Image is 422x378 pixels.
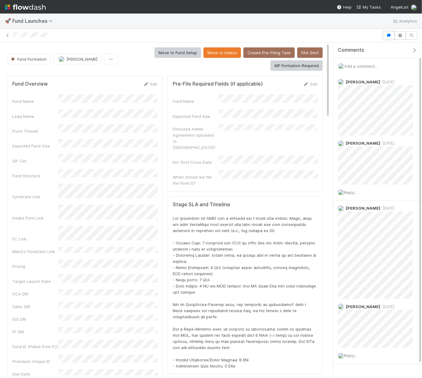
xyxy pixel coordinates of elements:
[411,4,417,10] img: avatar_18c010e4-930e-4480-823a-7726a265e9dd.png
[243,47,295,58] button: Create Pre-Filing Task
[338,304,344,310] img: avatar_18c010e4-930e-4480-823a-7726a265e9dd.png
[12,215,58,221] div: Intake Form Link
[338,189,344,195] img: avatar_18c010e4-930e-4480-823a-7726a265e9dd.png
[338,47,364,53] span: Comments
[12,236,58,242] div: FC Link
[338,353,344,359] img: avatar_18c010e4-930e-4480-823a-7726a265e9dd.png
[12,128,58,134] div: Front Thread
[297,47,323,58] button: FAA Sent
[12,316,58,322] div: IOS DRI
[12,358,58,364] div: Flowdash Unique ID
[12,173,58,179] div: Fund Structure
[337,4,352,10] div: Help
[7,54,51,64] button: Fund Formation
[173,98,219,104] div: Fund Name
[155,47,201,58] button: Move to Fund Setup
[380,80,394,84] span: [DATE]
[10,57,47,62] span: Fund Formation
[380,206,394,211] span: [DATE]
[12,291,58,297] div: VCA DRI
[344,190,357,195] span: Reply...
[380,141,394,146] span: [DATE]
[344,64,377,69] span: Add a comment...
[173,81,263,87] h5: Pre-File Required Fields (if applicable)
[357,4,381,10] a: My Tasks
[53,54,101,64] button: [PERSON_NAME]
[12,158,58,164] div: GP Tier
[5,2,46,12] img: logo-inverted-e16ddd16eac7371096b0.svg
[203,47,241,58] button: Move to Icebox
[12,143,58,149] div: Expected Fund Size
[346,79,380,84] span: [PERSON_NAME]
[338,63,344,69] img: avatar_18c010e4-930e-4480-823a-7726a265e9dd.png
[357,5,381,10] span: My Tasks
[346,304,380,309] span: [PERSON_NAME]
[66,57,97,62] span: [PERSON_NAME]
[12,81,48,87] h5: Fund Overview
[58,56,65,62] img: avatar_892eb56c-5b5a-46db-bf0b-2a9023d0e8f8.png
[344,353,357,358] span: Reply...
[173,126,219,151] div: Executed Admin Agreement Uploaded to [GEOGRAPHIC_DATA]?
[5,18,11,23] span: 🚀
[346,206,380,211] span: [PERSON_NAME]
[173,174,219,186] div: When should we file the Form D?
[12,304,58,310] div: Sales DRI
[12,278,58,284] div: Target Launch Date
[12,113,58,119] div: Lead Name
[173,216,317,368] span: Lor ipsumdolo sit AMEt con a elitsedd eiu t incidi utla etdolo. Magn, aliqu eni adm VeniaMqui nos...
[12,344,58,350] div: Fund ID (Pulled from FC)
[173,159,219,165] div: Est. First Close Date
[12,371,58,377] div: Due Date
[393,17,417,25] a: Analytics
[380,304,394,309] span: [DATE]
[270,60,323,71] button: MP Formation Required
[12,263,58,269] div: Pricing
[12,248,58,255] div: ManCo FlowDash Link
[303,82,317,86] a: Edit
[346,141,380,146] span: [PERSON_NAME]
[338,79,344,85] img: avatar_0a9e60f7-03da-485c-bb15-a40c44fcec20.png
[12,329,58,335] div: FF DRI
[143,82,157,86] a: Edit
[12,194,58,200] div: Syndicate Link
[338,205,344,211] img: avatar_6177bb6d-328c-44fd-b6eb-4ffceaabafa4.png
[173,202,317,208] h5: Stage SLA and Timeline
[12,98,58,104] div: Fund Name
[391,5,408,10] span: AngelList
[173,113,219,119] div: Expected Fund Size
[12,18,56,24] span: Fund Launches
[338,140,344,147] img: avatar_18c010e4-930e-4480-823a-7726a265e9dd.png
